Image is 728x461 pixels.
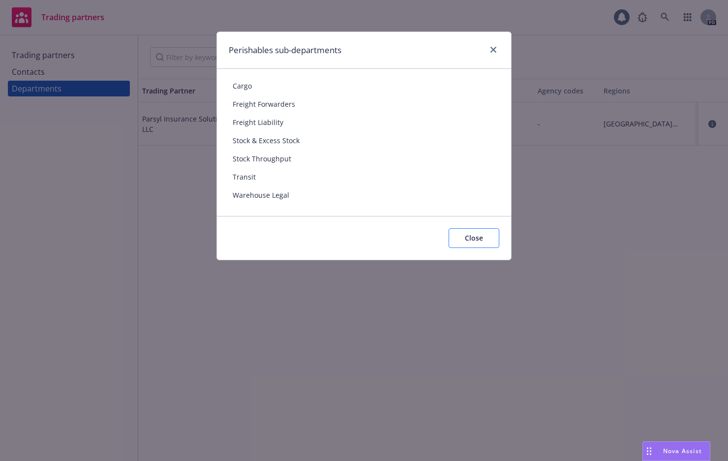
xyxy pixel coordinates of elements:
[233,117,495,127] span: Freight Liability
[229,44,341,57] h1: Perishables sub-departments
[233,135,495,146] span: Stock & Excess Stock
[449,228,499,248] button: Close
[233,99,495,109] span: Freight Forwarders
[233,81,495,91] span: Cargo
[233,190,495,200] span: Warehouse Legal
[233,154,495,164] span: Stock Throughput
[663,447,702,455] span: Nova Assist
[643,442,655,461] div: Drag to move
[465,233,483,243] span: Close
[642,441,710,461] button: Nova Assist
[233,172,495,182] span: Transit
[487,44,499,56] a: close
